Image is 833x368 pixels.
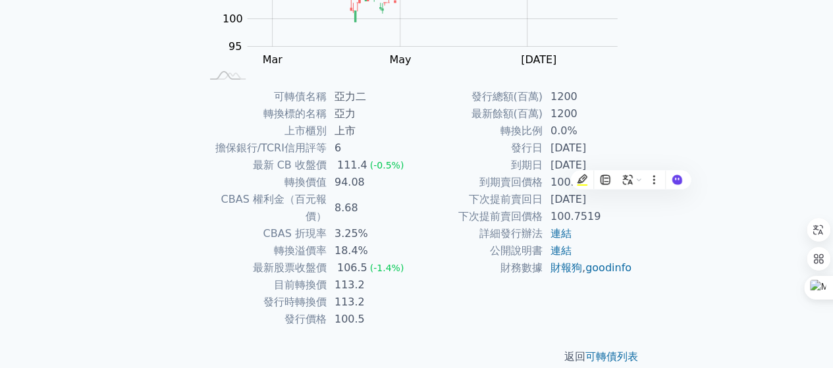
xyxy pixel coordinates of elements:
[327,105,417,122] td: 亞力
[551,244,572,257] a: 連結
[223,13,243,25] tspan: 100
[543,259,633,276] td: ,
[417,191,543,208] td: 下次提前賣回日
[327,311,417,328] td: 100.5
[201,157,327,174] td: 最新 CB 收盤價
[201,122,327,140] td: 上市櫃別
[551,261,582,274] a: 財報狗
[327,294,417,311] td: 113.2
[417,174,543,191] td: 到期賣回價格
[201,311,327,328] td: 發行價格
[417,122,543,140] td: 轉換比例
[327,122,417,140] td: 上市
[201,174,327,191] td: 轉換價值
[417,225,543,242] td: 詳細發行辦法
[201,88,327,105] td: 可轉債名稱
[327,174,417,191] td: 94.08
[327,140,417,157] td: 6
[370,160,404,171] span: (-0.5%)
[767,305,833,368] iframe: Chat Widget
[327,225,417,242] td: 3.25%
[335,259,370,276] div: 106.5
[389,53,411,66] tspan: May
[201,259,327,276] td: 最新股票收盤價
[201,105,327,122] td: 轉換標的名稱
[767,305,833,368] div: 聊天小工具
[327,88,417,105] td: 亞力二
[201,276,327,294] td: 目前轉換價
[262,53,282,66] tspan: Mar
[521,53,556,66] tspan: [DATE]
[551,227,572,240] a: 連結
[543,157,633,174] td: [DATE]
[543,208,633,225] td: 100.7519
[543,105,633,122] td: 1200
[327,276,417,294] td: 113.2
[543,191,633,208] td: [DATE]
[417,88,543,105] td: 發行總額(百萬)
[417,157,543,174] td: 到期日
[417,208,543,225] td: 下次提前賣回價格
[201,140,327,157] td: 擔保銀行/TCRI信用評等
[585,261,631,274] a: goodinfo
[417,259,543,276] td: 財務數據
[543,88,633,105] td: 1200
[417,105,543,122] td: 最新餘額(百萬)
[543,122,633,140] td: 0.0%
[228,40,242,53] tspan: 95
[327,191,417,225] td: 8.68
[417,140,543,157] td: 發行日
[185,349,649,365] p: 返回
[417,242,543,259] td: 公開說明書
[543,140,633,157] td: [DATE]
[201,225,327,242] td: CBAS 折現率
[201,294,327,311] td: 發行時轉換價
[201,191,327,225] td: CBAS 權利金（百元報價）
[543,174,633,191] td: 100.0
[335,157,370,174] div: 111.4
[201,242,327,259] td: 轉換溢價率
[370,263,404,273] span: (-1.4%)
[327,242,417,259] td: 18.4%
[585,350,638,363] a: 可轉債列表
